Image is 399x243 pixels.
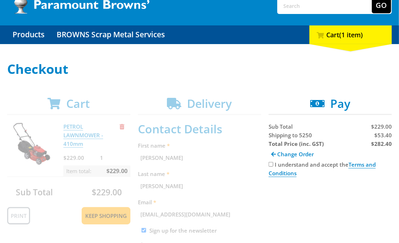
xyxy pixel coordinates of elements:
span: Shipping to 5250 [269,132,312,139]
a: Go to the BROWNS Scrap Metal Services page [51,25,170,44]
h1: Checkout [7,62,392,76]
strong: Total Price (inc. GST) [269,140,324,147]
span: (1 item) [339,30,363,39]
strong: $282.40 [371,140,392,147]
span: $53.40 [374,132,392,139]
span: Change Order [277,151,314,158]
a: Change Order [269,148,316,160]
a: Go to the Products page [7,25,50,44]
span: Sub Total [269,123,293,130]
input: Please accept the terms and conditions. [269,162,273,167]
span: Pay [330,96,350,111]
span: $229.00 [371,123,392,130]
div: Cart [309,25,392,44]
label: I understand and accept the [269,161,376,177]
